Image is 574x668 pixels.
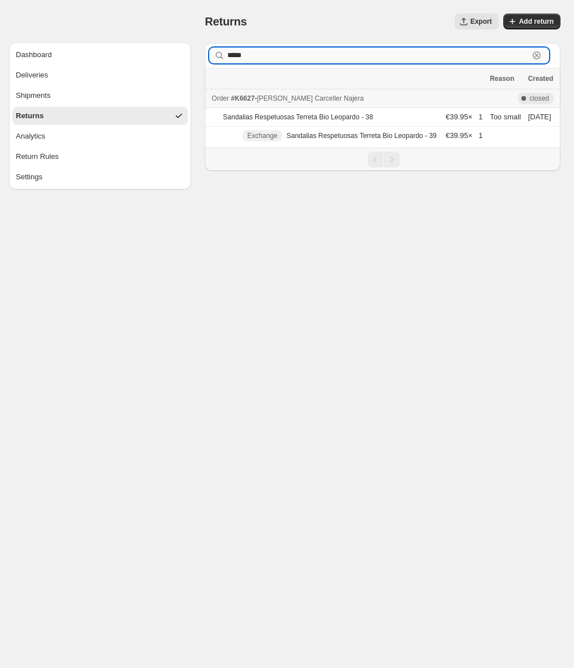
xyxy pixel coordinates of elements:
[503,14,560,29] button: Add return
[223,113,373,122] p: Sandalias Respetuosas Terreta Bio Leopardo - 38
[531,50,542,61] button: Clear
[247,131,277,140] span: Exchange
[16,70,48,81] div: Deliveries
[212,94,229,102] span: Order
[12,46,188,64] button: Dashboard
[257,94,364,102] span: [PERSON_NAME] Carceller Najera
[528,113,551,121] time: Wednesday, August 20, 2025 at 10:31:47 PM
[471,17,492,26] span: Export
[12,168,188,186] button: Settings
[231,94,254,102] span: #K6627
[16,49,52,61] div: Dashboard
[446,131,482,140] span: €39.95 × 1
[12,87,188,105] button: Shipments
[16,131,45,142] div: Analytics
[12,148,188,166] button: Return Rules
[16,151,59,162] div: Return Rules
[490,75,514,83] span: Reason
[12,107,188,125] button: Returns
[205,15,247,28] span: Returns
[16,90,50,101] div: Shipments
[519,17,554,26] span: Add return
[528,75,554,83] span: Created
[287,131,437,140] p: Sandalias Respetuosas Terreta Bio Leopardo - 39
[486,108,525,127] td: Too small
[529,94,549,103] span: closed
[212,93,483,104] div: -
[16,171,42,183] div: Settings
[12,66,188,84] button: Deliveries
[205,148,560,171] nav: Pagination
[455,14,499,29] button: Export
[446,113,482,121] span: €39.95 × 1
[12,127,188,145] button: Analytics
[16,110,44,122] div: Returns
